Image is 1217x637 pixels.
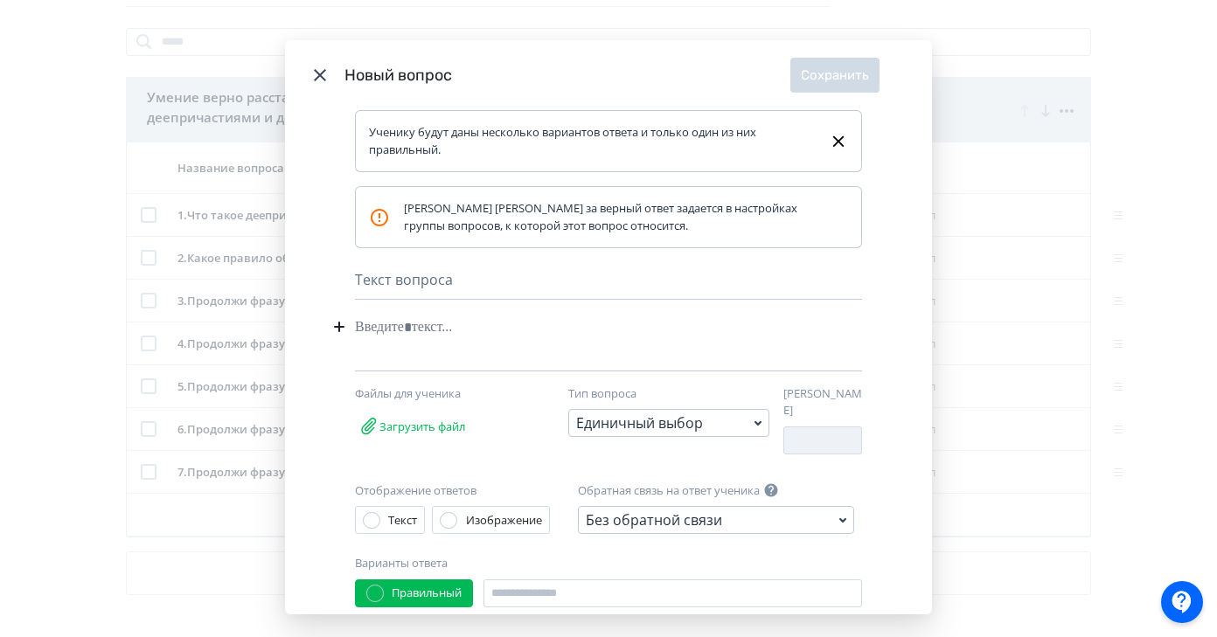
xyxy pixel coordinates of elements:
[388,512,417,530] div: Текст
[369,200,820,234] div: [PERSON_NAME] [PERSON_NAME] за верный ответ задается в настройках группы вопросов, к которой этот...
[344,64,790,87] div: Новый вопрос
[578,482,760,500] label: Обратная связь на ответ ученика
[285,40,932,613] div: Modal
[568,385,636,403] label: Тип вопроса
[576,412,703,433] div: Единичный выбор
[355,482,476,500] label: Отображение ответов
[369,124,815,158] div: Ученику будут даны несколько вариантов ответа и только один из них правильный.
[392,585,462,602] div: Правильный
[466,512,542,530] div: Изображение
[355,555,448,572] label: Варианты ответа
[783,385,862,419] label: [PERSON_NAME]
[790,58,880,93] button: Сохранить
[355,269,862,300] div: Текст вопроса
[586,509,722,530] div: Без обратной связи
[355,385,539,403] div: Файлы для ученика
